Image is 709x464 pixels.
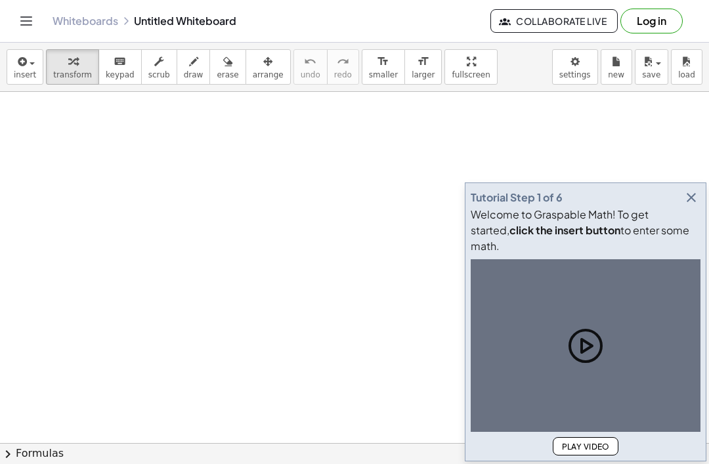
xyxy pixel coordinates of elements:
[53,14,118,28] a: Whiteboards
[369,70,398,79] span: smaller
[327,49,359,85] button: redoredo
[209,49,246,85] button: erase
[177,49,211,85] button: draw
[14,70,36,79] span: insert
[620,9,683,33] button: Log in
[293,49,328,85] button: undoundo
[412,70,435,79] span: larger
[114,54,126,70] i: keyboard
[46,49,99,85] button: transform
[553,437,618,455] button: Play Video
[334,70,352,79] span: redo
[439,13,696,249] iframe: Diálogo de Acceder con Google
[217,70,238,79] span: erase
[184,70,204,79] span: draw
[16,11,37,32] button: Toggle navigation
[301,70,320,79] span: undo
[417,54,429,70] i: format_size
[148,70,170,79] span: scrub
[98,49,142,85] button: keyboardkeypad
[490,9,618,33] button: Collaborate Live
[253,70,284,79] span: arrange
[561,442,610,452] span: Play Video
[53,70,92,79] span: transform
[377,54,389,70] i: format_size
[106,70,135,79] span: keypad
[246,49,291,85] button: arrange
[7,49,43,85] button: insert
[404,49,442,85] button: format_sizelarger
[337,54,349,70] i: redo
[304,54,316,70] i: undo
[141,49,177,85] button: scrub
[362,49,405,85] button: format_sizesmaller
